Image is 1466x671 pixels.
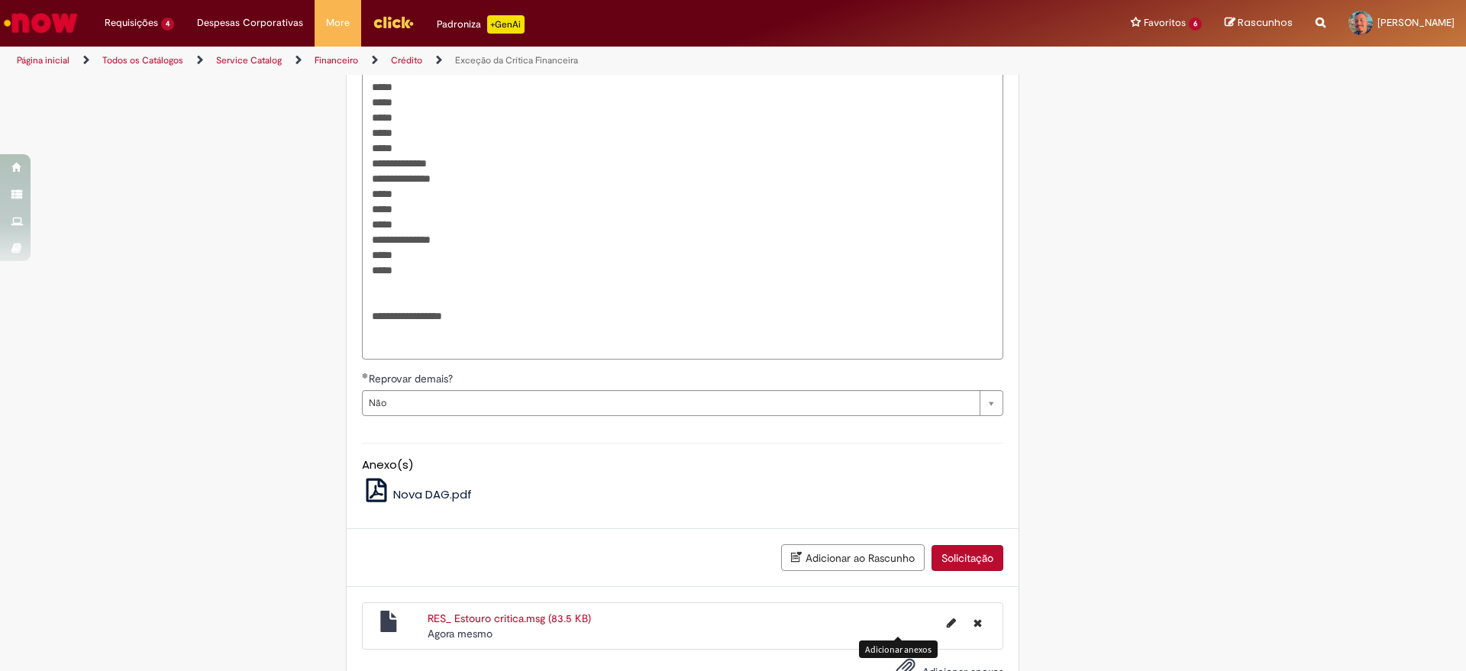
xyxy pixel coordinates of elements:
span: [PERSON_NAME] [1377,16,1455,29]
span: Não [369,391,972,415]
a: Service Catalog [216,54,282,66]
a: Crédito [391,54,422,66]
p: +GenAi [487,15,525,34]
a: Exceção da Crítica Financeira [455,54,578,66]
a: Financeiro [315,54,358,66]
a: Nova DAG.pdf [362,486,473,502]
button: Excluir RES_ Estouro critica.msg [964,611,991,635]
span: Obrigatório Preenchido [362,373,369,379]
span: Requisições [105,15,158,31]
span: 6 [1189,18,1202,31]
a: Rascunhos [1225,16,1293,31]
div: Adicionar anexos [859,640,938,658]
span: Despesas Corporativas [197,15,303,31]
span: Reprovar demais? [369,372,456,386]
span: Nova DAG.pdf [393,486,472,502]
span: Agora mesmo [428,627,492,640]
a: RES_ Estouro critica.msg (83.5 KB) [428,611,591,625]
ul: Trilhas de página [11,47,966,75]
span: More [326,15,350,31]
span: 4 [161,18,174,31]
button: Solicitação [932,545,1003,571]
button: Editar nome de arquivo RES_ Estouro critica.msg [938,611,965,635]
div: Padroniza [437,15,525,34]
span: Favoritos [1144,15,1186,31]
time: 29/09/2025 17:02:54 [428,627,492,640]
a: Todos os Catálogos [102,54,183,66]
button: Adicionar ao Rascunho [781,544,925,571]
img: click_logo_yellow_360x200.png [373,11,414,34]
h5: Anexo(s) [362,459,1003,472]
a: Página inicial [17,54,69,66]
span: Rascunhos [1238,15,1293,30]
img: ServiceNow [2,8,80,38]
